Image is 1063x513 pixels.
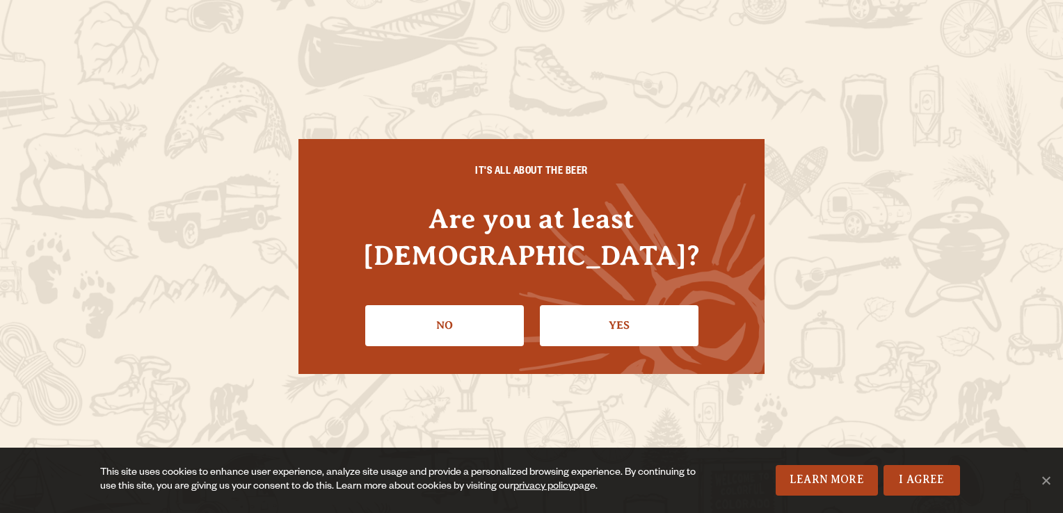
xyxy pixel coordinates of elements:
a: Confirm I'm 21 or older [540,305,698,345]
span: No [1039,473,1053,487]
div: This site uses cookies to enhance user experience, analyze site usage and provide a personalized ... [100,466,696,494]
a: I Agree [884,465,960,496]
h6: IT'S ALL ABOUT THE BEER [326,167,737,179]
a: Learn More [776,465,878,496]
a: privacy policy [513,482,573,493]
a: No [365,305,524,345]
h4: Are you at least [DEMOGRAPHIC_DATA]? [326,200,737,274]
